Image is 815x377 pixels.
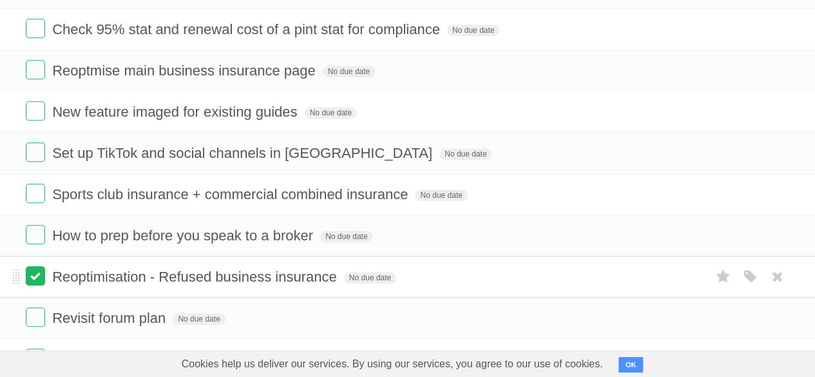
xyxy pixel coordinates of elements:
[52,21,443,37] span: Check 95% stat and renewal cost of a pint stat for compliance
[52,145,436,161] span: Set up TikTok and social channels in [GEOGRAPHIC_DATA]
[26,19,45,38] label: Done
[26,225,45,244] label: Done
[52,310,169,326] span: Revisit forum plan
[415,189,467,201] span: No due date
[711,266,735,287] label: Star task
[26,266,45,285] label: Done
[52,186,411,202] span: Sports club insurance + commercial combined insurance
[26,184,45,203] label: Done
[26,142,45,162] label: Done
[169,351,616,377] span: Cookies help us deliver our services. By using our services, you agree to our use of cookies.
[305,107,357,119] span: No due date
[26,60,45,79] label: Done
[52,227,316,244] span: How to prep before you speak to a broker
[344,272,396,284] span: No due date
[439,148,492,160] span: No due date
[447,24,499,36] span: No due date
[320,231,372,242] span: No due date
[26,307,45,327] label: Done
[26,349,45,368] label: Done
[618,357,644,372] button: OK
[26,101,45,121] label: Done
[323,66,375,77] span: No due date
[52,104,300,120] span: New feature imaged for existing guides
[52,63,318,79] span: Reoptmise main business insurance page
[173,313,225,325] span: No due date
[52,269,340,285] span: Reoptimisation - Refused business insurance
